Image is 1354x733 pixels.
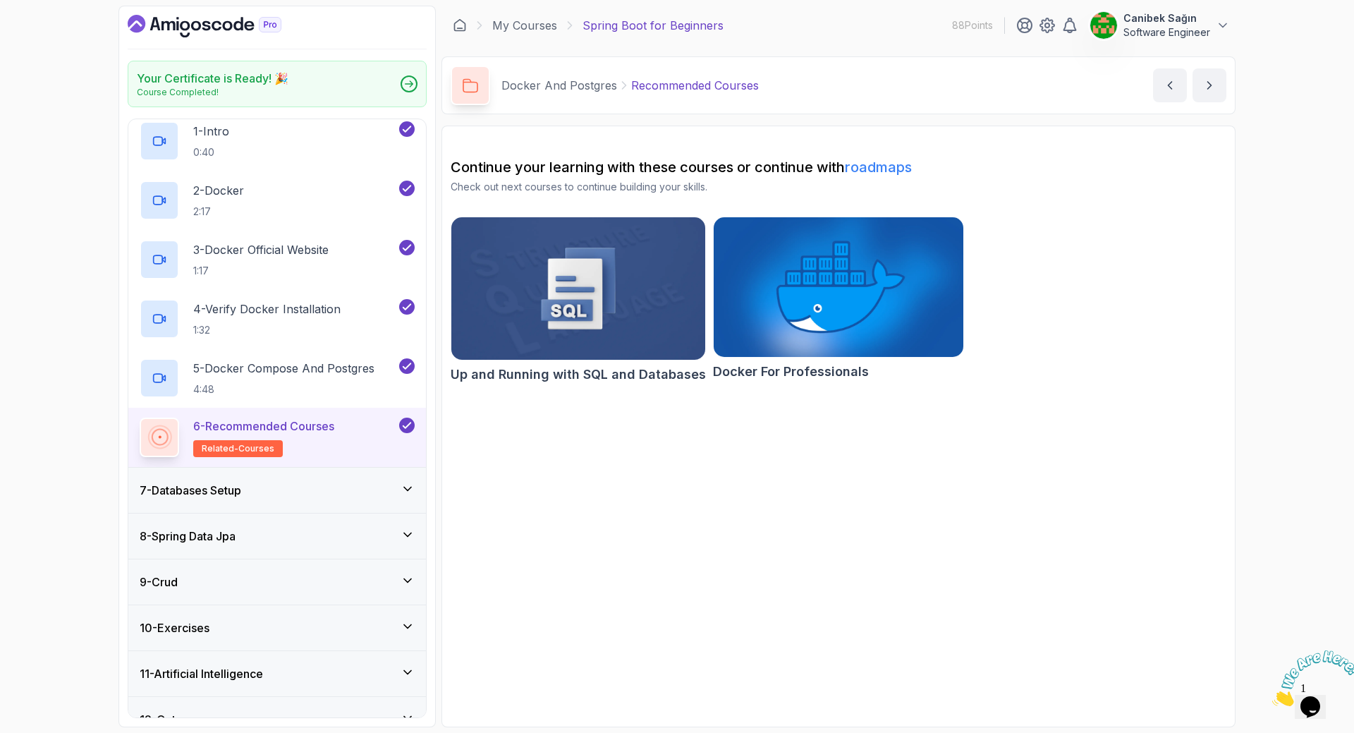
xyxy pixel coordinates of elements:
span: related-courses [202,443,274,454]
p: Software Engineer [1123,25,1210,40]
h3: 9 - Crud [140,574,178,590]
button: 9-Crud [128,559,426,605]
button: 2-Docker2:17 [140,181,415,220]
h2: Your Certificate is Ready! 🎉 [137,70,288,87]
a: Dashboard [128,15,314,37]
p: 5 - Docker Compose And Postgres [193,360,374,377]
p: 1:32 [193,323,341,337]
p: Docker And Postgres [501,77,617,94]
iframe: chat widget [1267,645,1354,712]
button: previous content [1153,68,1187,102]
button: 3-Docker Official Website1:17 [140,240,415,279]
a: My Courses [492,17,557,34]
p: Course Completed! [137,87,288,98]
p: Recommended Courses [631,77,759,94]
h2: Docker For Professionals [713,362,869,382]
button: 8-Spring Data Jpa [128,514,426,559]
h3: 7 - Databases Setup [140,482,241,499]
p: 4 - Verify Docker Installation [193,301,341,317]
a: Docker For Professionals cardDocker For Professionals [713,217,964,382]
p: 6 - Recommended Courses [193,418,334,435]
p: 2:17 [193,205,244,219]
h3: 11 - Artificial Intelligence [140,665,263,682]
img: user profile image [1090,12,1117,39]
p: Spring Boot for Beginners [583,17,724,34]
a: roadmaps [845,159,912,176]
a: Up and Running with SQL and Databases cardUp and Running with SQL and Databases [451,217,706,384]
h2: Up and Running with SQL and Databases [451,365,706,384]
p: 3 - Docker Official Website [193,241,329,258]
p: 1 - Intro [193,123,229,140]
img: Docker For Professionals card [714,217,963,357]
p: 88 Points [952,18,993,32]
p: 2 - Docker [193,182,244,199]
button: 6-Recommended Coursesrelated-courses [140,418,415,457]
img: Up and Running with SQL and Databases card [445,214,712,363]
button: next content [1193,68,1226,102]
p: Canibek Sağın [1123,11,1210,25]
p: 1:17 [193,264,329,278]
a: Dashboard [453,18,467,32]
h3: 10 - Exercises [140,619,209,636]
p: Check out next courses to continue building your skills. [451,180,1226,194]
h3: 8 - Spring Data Jpa [140,528,236,545]
button: user profile imageCanibek SağınSoftware Engineer [1090,11,1230,40]
a: Your Certificate is Ready! 🎉Course Completed! [128,61,427,107]
p: 4:48 [193,382,374,396]
h2: Continue your learning with these courses or continue with [451,157,1226,177]
h3: 12 - Outro [140,711,187,728]
img: Chat attention grabber [6,6,93,61]
button: 5-Docker Compose And Postgres4:48 [140,358,415,398]
button: 7-Databases Setup [128,468,426,513]
button: 1-Intro0:40 [140,121,415,161]
span: 1 [6,6,11,18]
button: 10-Exercises [128,605,426,650]
p: 0:40 [193,145,229,159]
button: 4-Verify Docker Installation1:32 [140,299,415,339]
button: 11-Artificial Intelligence [128,651,426,696]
